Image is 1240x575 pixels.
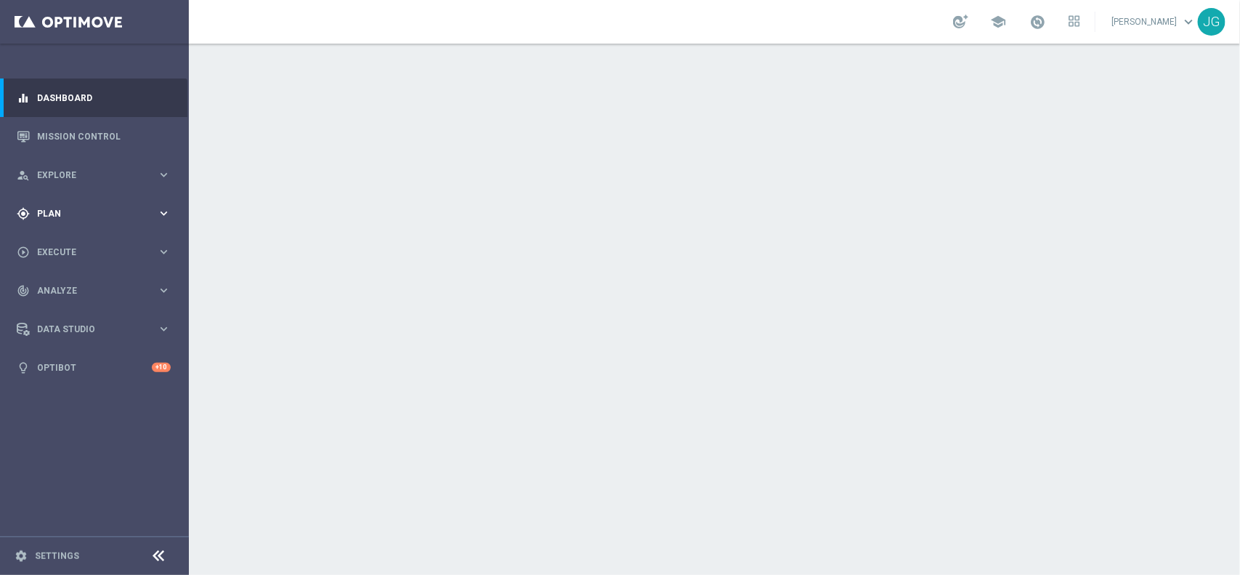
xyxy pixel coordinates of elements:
i: keyboard_arrow_right [157,168,171,182]
button: gps_fixed Plan keyboard_arrow_right [16,208,171,220]
span: school [990,14,1006,30]
i: keyboard_arrow_right [157,322,171,336]
button: person_search Explore keyboard_arrow_right [16,169,171,181]
div: Execute [17,246,157,259]
a: Mission Control [37,117,171,156]
a: Dashboard [37,79,171,117]
div: Analyze [17,284,157,297]
button: equalizer Dashboard [16,92,171,104]
button: track_changes Analyze keyboard_arrow_right [16,285,171,297]
a: Settings [35,552,79,560]
button: play_circle_outline Execute keyboard_arrow_right [16,246,171,258]
span: keyboard_arrow_down [1180,14,1196,30]
i: equalizer [17,92,30,105]
i: keyboard_arrow_right [157,245,171,259]
i: lightbulb [17,361,30,374]
button: Mission Control [16,131,171,142]
span: Plan [37,209,157,218]
i: track_changes [17,284,30,297]
div: Explore [17,169,157,182]
a: Optibot [37,348,152,387]
div: Data Studio [17,323,157,336]
a: [PERSON_NAME]keyboard_arrow_down [1110,11,1198,33]
div: +10 [152,363,171,372]
div: Optibot [17,348,171,387]
i: person_search [17,169,30,182]
div: Plan [17,207,157,220]
span: Execute [37,248,157,257]
i: play_circle_outline [17,246,30,259]
i: settings [15,550,28,563]
div: JG [1198,8,1225,36]
span: Analyze [37,286,157,295]
span: Data Studio [37,325,157,334]
div: Mission Control [17,117,171,156]
i: gps_fixed [17,207,30,220]
i: keyboard_arrow_right [157,284,171,297]
button: lightbulb Optibot +10 [16,362,171,374]
i: keyboard_arrow_right [157,206,171,220]
span: Explore [37,171,157,180]
button: Data Studio keyboard_arrow_right [16,323,171,335]
div: Dashboard [17,79,171,117]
